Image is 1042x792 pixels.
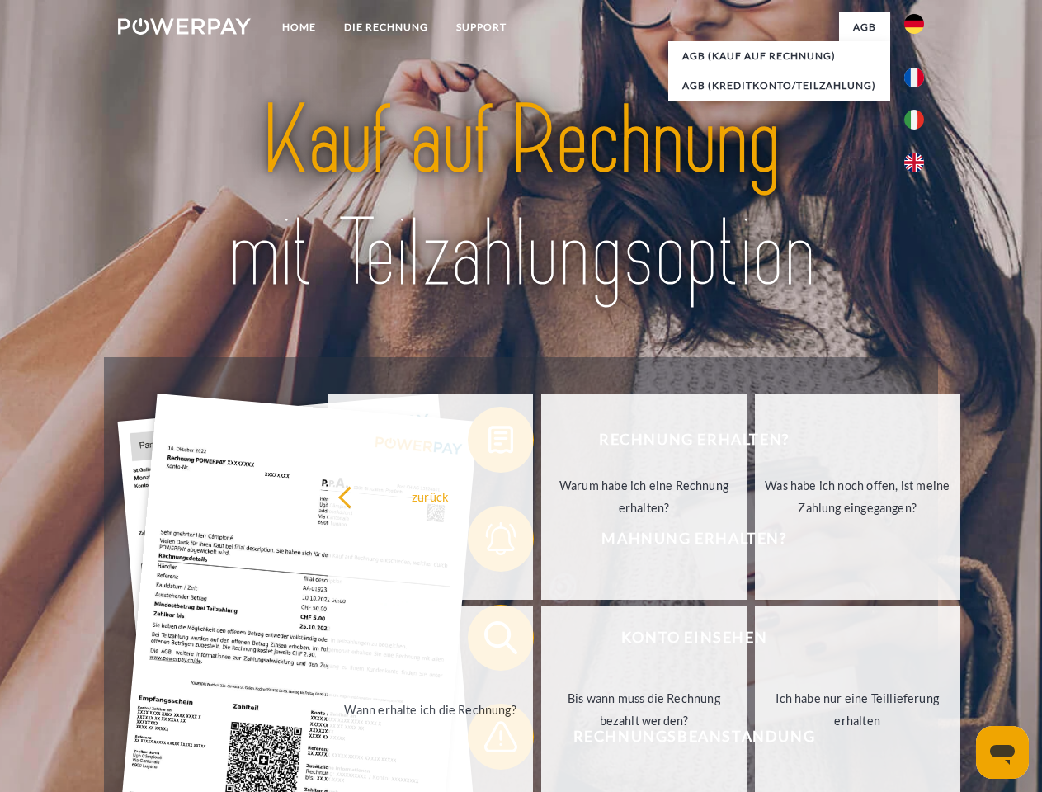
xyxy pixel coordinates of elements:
[668,71,890,101] a: AGB (Kreditkonto/Teilzahlung)
[551,687,737,732] div: Bis wann muss die Rechnung bezahlt werden?
[839,12,890,42] a: agb
[268,12,330,42] a: Home
[337,698,523,720] div: Wann erhalte ich die Rechnung?
[904,68,924,87] img: fr
[442,12,521,42] a: SUPPORT
[904,14,924,34] img: de
[158,79,884,316] img: title-powerpay_de.svg
[551,474,737,519] div: Warum habe ich eine Rechnung erhalten?
[337,485,523,507] div: zurück
[755,394,960,600] a: Was habe ich noch offen, ist meine Zahlung eingegangen?
[118,18,251,35] img: logo-powerpay-white.svg
[668,41,890,71] a: AGB (Kauf auf Rechnung)
[765,687,950,732] div: Ich habe nur eine Teillieferung erhalten
[904,153,924,172] img: en
[976,726,1029,779] iframe: Schaltfläche zum Öffnen des Messaging-Fensters
[904,110,924,130] img: it
[330,12,442,42] a: DIE RECHNUNG
[765,474,950,519] div: Was habe ich noch offen, ist meine Zahlung eingegangen?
